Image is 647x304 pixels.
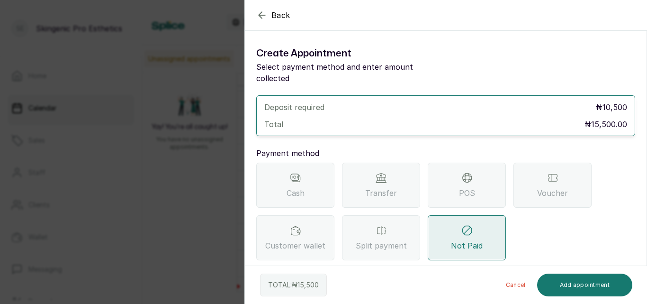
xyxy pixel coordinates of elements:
[537,274,633,296] button: Add appointment
[256,9,290,21] button: Back
[459,187,475,199] span: POS
[256,147,635,159] p: Payment method
[498,274,533,296] button: Cancel
[365,187,397,199] span: Transfer
[602,102,627,112] span: 10,500
[584,119,627,130] p: ₦15,500.00
[264,101,324,113] p: Deposit required
[596,101,627,113] p: ₦
[297,281,319,289] span: 15,500
[356,240,407,251] span: Split payment
[287,187,305,199] span: Cash
[268,280,319,290] p: TOTAL: ₦
[537,187,568,199] span: Voucher
[264,119,283,130] p: Total
[451,240,483,251] span: Not Paid
[256,46,446,61] h1: Create Appointment
[256,61,446,84] p: Select payment method and enter amount collected
[265,240,325,251] span: Customer wallet
[271,9,290,21] span: Back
